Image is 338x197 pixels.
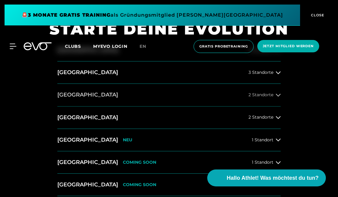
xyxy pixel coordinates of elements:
[227,174,319,182] span: Hallo Athlet! Was möchtest du tun?
[57,91,118,99] h2: [GEOGRAPHIC_DATA]
[192,40,255,53] a: Gratis Probetraining
[140,43,154,50] a: en
[248,93,273,97] span: 2 Standorte
[252,182,273,187] span: 1 Standort
[123,137,132,143] p: NEU
[57,181,118,189] h2: [GEOGRAPHIC_DATA]
[123,182,156,187] p: COMING SOON
[199,44,248,49] span: Gratis Probetraining
[57,107,281,129] button: [GEOGRAPHIC_DATA]2 Standorte
[57,151,281,174] button: [GEOGRAPHIC_DATA]COMING SOON1 Standort
[252,138,273,142] span: 1 Standort
[309,12,324,18] span: CLOSE
[65,44,81,49] span: Clubs
[93,44,127,49] a: MYEVO LOGIN
[57,159,118,166] h2: [GEOGRAPHIC_DATA]
[263,44,314,49] span: Jetzt Mitglied werden
[57,174,281,196] button: [GEOGRAPHIC_DATA]COMING SOON1 Standort
[123,160,156,165] p: COMING SOON
[248,115,273,120] span: 2 Standorte
[252,160,273,165] span: 1 Standort
[57,69,118,76] h2: [GEOGRAPHIC_DATA]
[57,136,118,144] h2: [GEOGRAPHIC_DATA]
[65,43,93,49] a: Clubs
[300,5,333,26] button: CLOSE
[57,61,281,84] button: [GEOGRAPHIC_DATA]3 Standorte
[255,40,321,53] a: Jetzt Mitglied werden
[248,70,273,75] span: 3 Standorte
[140,44,146,49] span: en
[57,84,281,106] button: [GEOGRAPHIC_DATA]2 Standorte
[57,129,281,151] button: [GEOGRAPHIC_DATA]NEU1 Standort
[207,169,326,186] button: Hallo Athlet! Was möchtest du tun?
[57,114,118,121] h2: [GEOGRAPHIC_DATA]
